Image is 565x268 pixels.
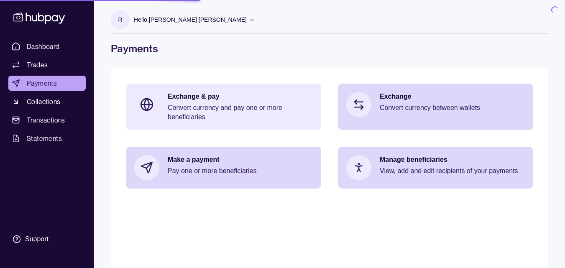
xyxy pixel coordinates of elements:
a: Trades [8,57,86,72]
p: View, add and edit recipients of your payments [380,166,525,176]
p: Exchange [380,92,525,101]
a: Payments [8,76,86,91]
span: Trades [27,60,48,70]
a: Support [8,230,86,248]
a: Exchange & payConvert currency and pay one or more beneficiaries [126,84,321,130]
span: Dashboard [27,41,60,51]
h1: Payments [111,42,548,55]
p: Pay one or more beneficiaries [168,166,313,176]
div: Support [25,235,49,244]
a: Collections [8,94,86,109]
a: Manage beneficiariesView, add and edit recipients of your payments [338,147,533,189]
p: Convert currency between wallets [380,103,525,112]
p: Convert currency and pay one or more beneficiaries [168,103,313,122]
a: Dashboard [8,39,86,54]
span: Statements [27,133,62,143]
span: Collections [27,97,60,107]
p: Exchange & pay [168,92,313,101]
p: Hello, [PERSON_NAME] [PERSON_NAME] [134,15,247,24]
a: ExchangeConvert currency between wallets [338,84,533,125]
a: Transactions [8,112,86,128]
span: Payments [27,78,57,88]
p: Make a payment [168,155,313,164]
p: R [118,15,122,24]
a: Make a paymentPay one or more beneficiaries [126,147,321,189]
span: Transactions [27,115,65,125]
p: Manage beneficiaries [380,155,525,164]
a: Statements [8,131,86,146]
